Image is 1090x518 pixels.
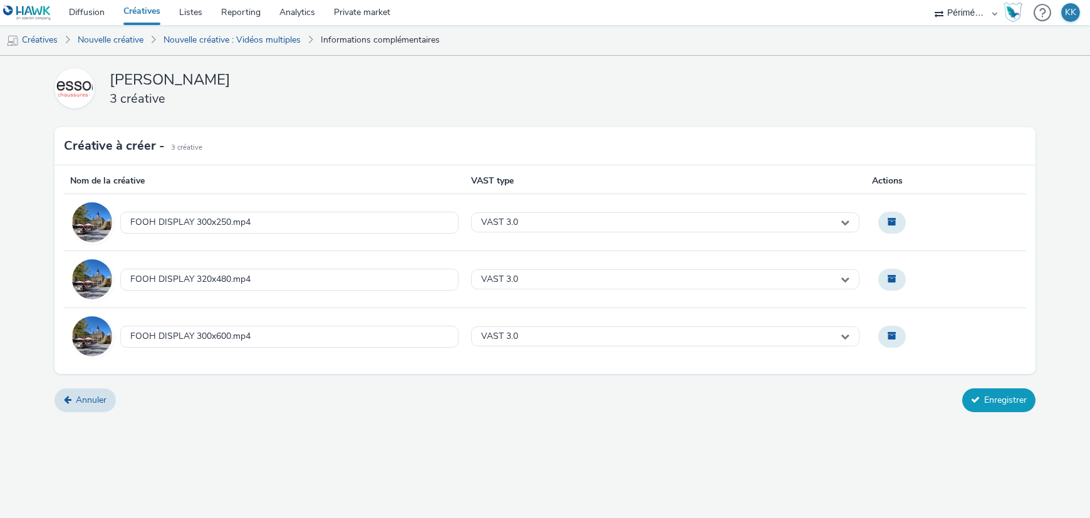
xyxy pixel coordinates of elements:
[1004,3,1027,23] a: Hawk Academy
[962,388,1035,412] button: Enregistrer
[157,25,307,55] a: Nouvelle créative : Vidéos multiples
[54,68,100,108] a: Besson
[70,200,114,244] img: Preview FOOH DISPLAY 300x250.mp4
[171,143,202,153] small: 3 Créative
[872,319,912,353] div: Archiver
[1004,3,1022,23] img: Hawk Academy
[3,5,51,21] img: undefined Logo
[872,205,912,239] div: Archiver
[481,331,518,342] span: VAST 3.0
[481,217,518,228] span: VAST 3.0
[110,70,673,90] h2: [PERSON_NAME]
[56,70,93,106] img: Besson
[872,262,912,296] div: Archiver
[110,90,673,107] h3: 3 créative
[70,314,114,358] img: Preview FOOH DISPLAY 300x600.mp4
[1065,3,1076,22] div: KK
[465,175,866,194] div: VAST type
[130,217,251,228] div: FOOH DISPLAY 300x250.mp4
[130,274,251,285] div: FOOH DISPLAY 320x480.mp4
[481,274,518,285] span: VAST 3.0
[71,25,150,55] a: Nouvelle créative
[64,137,165,155] h3: Créative à créer -
[54,388,116,412] a: Annuler
[64,175,465,194] div: Nom de la créative
[866,175,1026,194] div: Actions
[70,257,114,301] img: Preview FOOH DISPLAY 320x480.mp4
[314,25,446,55] a: Informations complémentaires
[130,331,251,342] div: FOOH DISPLAY 300x600.mp4
[6,34,19,47] img: mobile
